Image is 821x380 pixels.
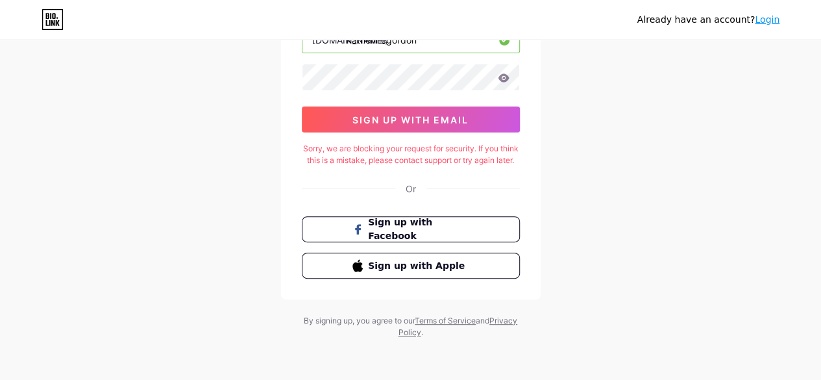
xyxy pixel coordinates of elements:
[368,216,469,243] span: Sign up with Facebook
[302,216,520,242] button: Sign up with Facebook
[406,182,416,196] div: Or
[352,114,469,125] span: sign up with email
[300,315,521,338] div: By signing up, you agree to our and .
[302,27,519,53] input: username
[368,259,469,273] span: Sign up with Apple
[302,107,520,133] button: sign up with email
[415,316,476,325] a: Terms of Service
[302,143,520,166] div: Sorry, we are blocking your request for security. If you think this is a mistake, please contact ...
[637,13,779,27] div: Already have an account?
[302,253,520,279] button: Sign up with Apple
[312,33,389,47] div: [DOMAIN_NAME]/
[755,14,779,25] a: Login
